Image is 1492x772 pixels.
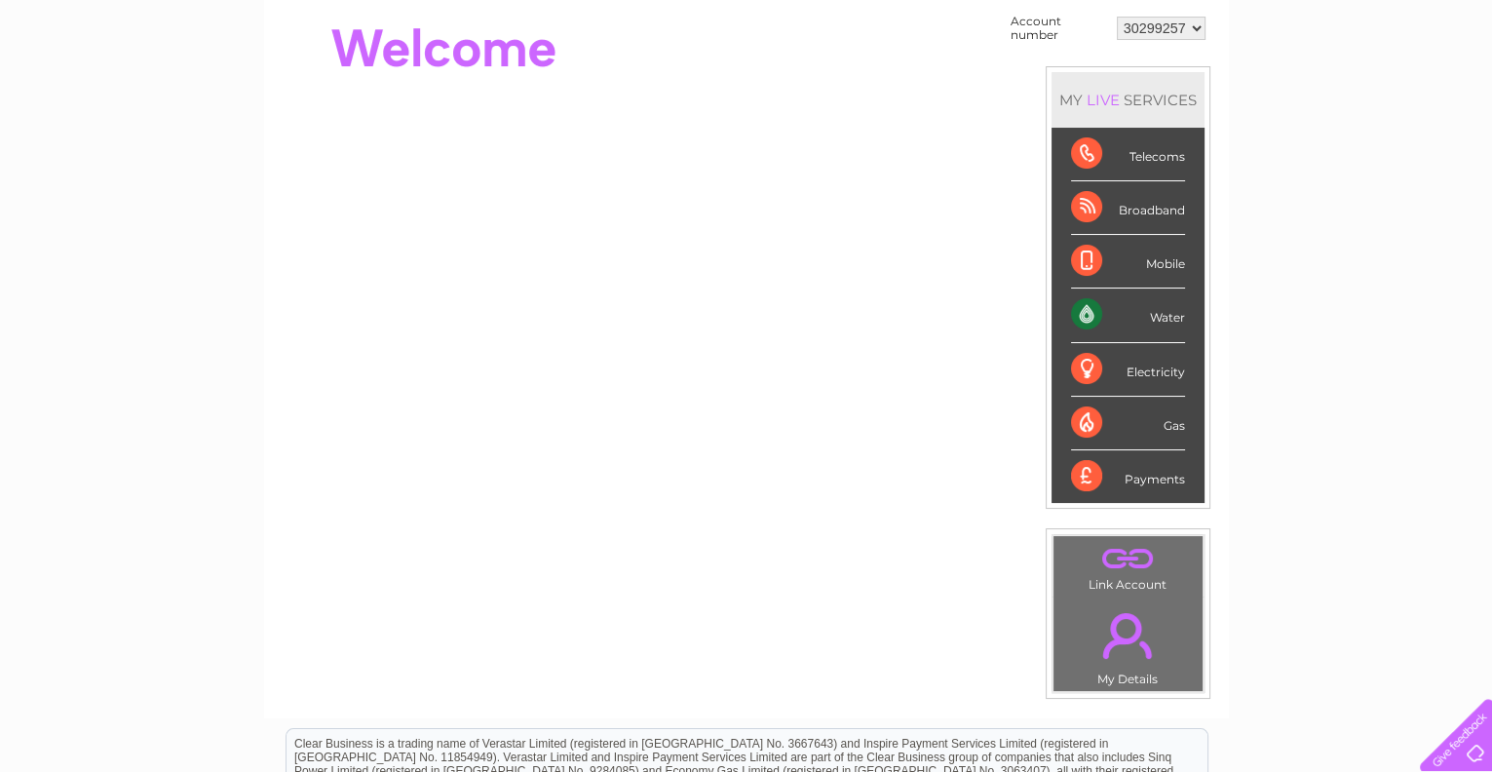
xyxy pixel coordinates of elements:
[1252,83,1311,97] a: Telecoms
[1198,83,1241,97] a: Energy
[1071,235,1185,289] div: Mobile
[1071,128,1185,181] div: Telecoms
[1071,289,1185,342] div: Water
[1071,397,1185,450] div: Gas
[1362,83,1410,97] a: Contact
[1428,83,1473,97] a: Log out
[1071,343,1185,397] div: Electricity
[1071,450,1185,503] div: Payments
[1058,601,1198,670] a: .
[1083,91,1124,109] div: LIVE
[1052,535,1204,597] td: Link Account
[1071,181,1185,235] div: Broadband
[1125,10,1259,34] a: 0333 014 3131
[1052,72,1205,128] div: MY SERVICES
[1006,10,1112,47] td: Account number
[1149,83,1186,97] a: Water
[53,51,152,110] img: logo.png
[287,11,1207,95] div: Clear Business is a trading name of Verastar Limited (registered in [GEOGRAPHIC_DATA] No. 3667643...
[1052,597,1204,692] td: My Details
[1322,83,1351,97] a: Blog
[1058,541,1198,575] a: .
